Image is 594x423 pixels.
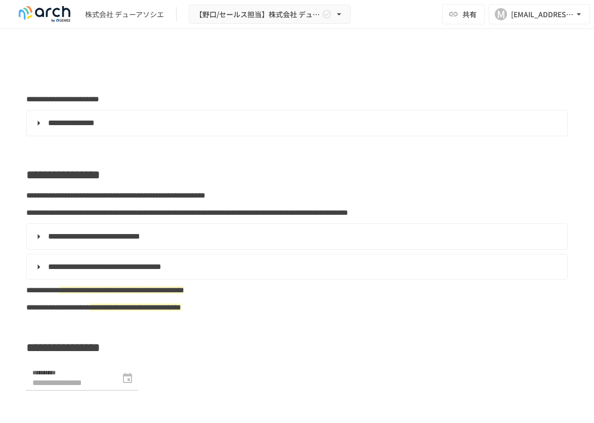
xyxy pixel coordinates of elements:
div: 株式会社 デューアソシエ [85,9,164,20]
img: logo-default@2x-9cf2c760.svg [12,6,77,22]
span: 共有 [462,9,477,20]
button: 【野口/セールス担当】株式会社 デューアソシエ様_初期設定サポート [189,5,351,24]
div: M [495,8,507,20]
button: M[EMAIL_ADDRESS][DOMAIN_NAME] [489,4,590,24]
button: 共有 [442,4,485,24]
div: [EMAIL_ADDRESS][DOMAIN_NAME] [511,8,574,21]
span: 【野口/セールス担当】株式会社 デューアソシエ様_初期設定サポート [195,8,320,21]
